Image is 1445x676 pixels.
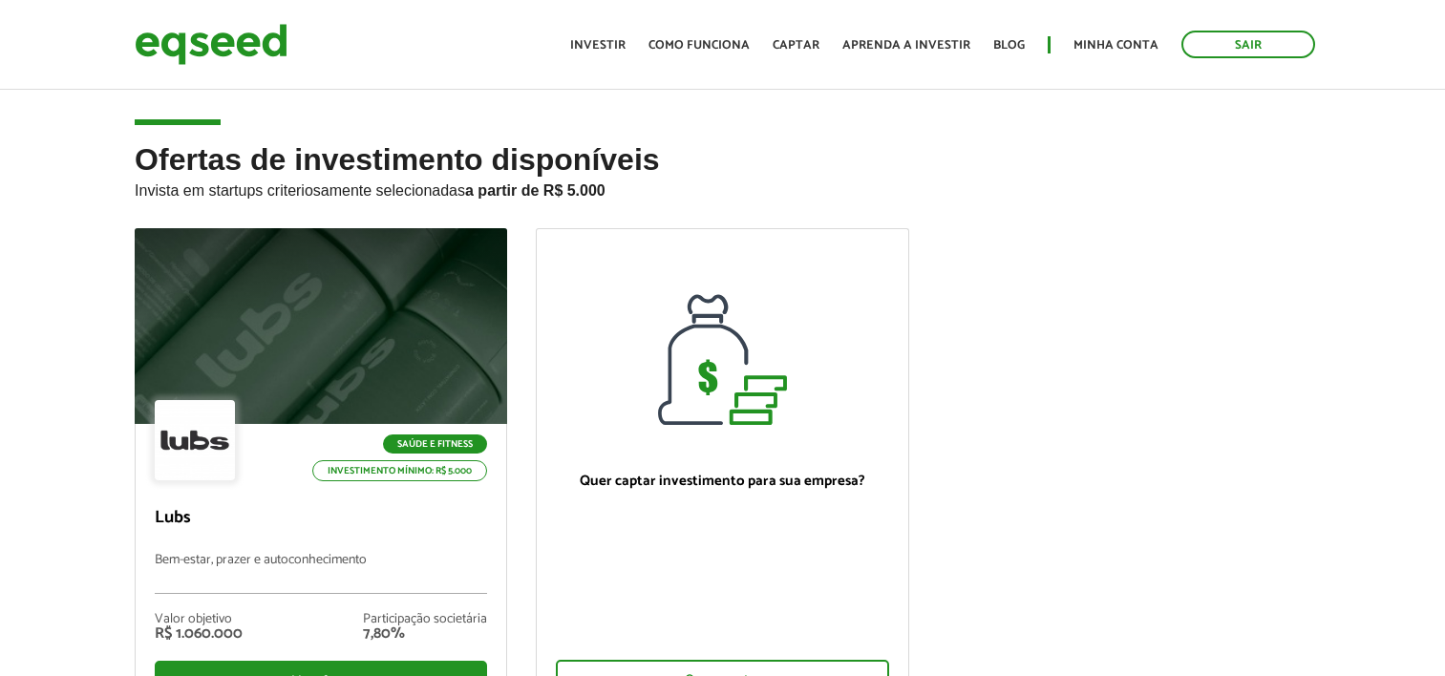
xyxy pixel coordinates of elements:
p: Quer captar investimento para sua empresa? [556,473,888,490]
a: Investir [570,39,626,52]
strong: a partir de R$ 5.000 [465,182,606,199]
div: 7,80% [363,626,487,642]
a: Sair [1181,31,1315,58]
a: Aprenda a investir [842,39,970,52]
img: EqSeed [135,19,287,70]
p: Bem-estar, prazer e autoconhecimento [155,553,487,594]
div: Participação societária [363,613,487,626]
p: Invista em startups criteriosamente selecionadas [135,177,1310,200]
a: Captar [773,39,819,52]
p: Investimento mínimo: R$ 5.000 [312,460,487,481]
a: Minha conta [1073,39,1158,52]
h2: Ofertas de investimento disponíveis [135,143,1310,228]
div: Valor objetivo [155,613,243,626]
p: Lubs [155,508,487,529]
div: R$ 1.060.000 [155,626,243,642]
p: Saúde e Fitness [383,434,487,454]
a: Como funciona [648,39,750,52]
a: Blog [993,39,1025,52]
